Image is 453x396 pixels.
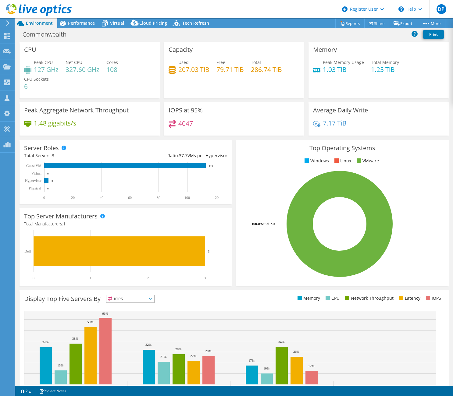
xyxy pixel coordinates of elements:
h4: 1.03 TiB [323,66,364,73]
text: 38% [72,337,78,340]
span: Environment [26,20,53,26]
text: 80 [157,196,160,200]
text: 61% [102,312,108,315]
a: 2 [16,387,35,395]
text: 0 [43,196,45,200]
h4: 108 [106,66,118,73]
text: 0 [47,172,49,175]
text: 26% [205,349,211,353]
div: Ratio: VMs per Hypervisor [126,152,227,159]
h4: 79.71 TiB [216,66,244,73]
text: 40 [100,196,103,200]
h3: Capacity [169,46,193,53]
div: Total Servers: [24,152,126,159]
text: 17% [248,359,255,362]
h4: 7.17 TiB [323,120,347,126]
text: Virtual [31,171,42,175]
h3: Memory [313,46,337,53]
span: 3 [52,153,54,158]
span: DP [437,4,446,14]
text: Guest VM [26,164,41,168]
li: VMware [355,157,379,164]
span: Cores [106,59,118,65]
h4: 207.03 TiB [178,66,209,73]
text: 22% [190,354,196,358]
h4: 4047 [178,120,193,127]
h4: 127 GHz [34,66,59,73]
text: 28% [175,347,181,351]
h3: Top Server Manufacturers [24,213,98,220]
span: 37.7 [179,153,187,158]
h1: Commonwealth [20,31,76,38]
span: Performance [68,20,95,26]
span: Total [251,59,261,65]
svg: \n [398,6,404,12]
li: Windows [303,157,329,164]
h3: IOPS at 95% [169,107,203,114]
text: 10% [263,366,269,370]
span: Free [216,59,225,65]
h4: 1.25 TiB [371,66,399,73]
text: 32% [145,343,152,346]
li: Latency [398,295,420,302]
text: 0 [33,276,34,280]
text: 13% [57,363,63,367]
h3: Average Daily Write [313,107,368,114]
h3: Top Operating Systems [241,145,444,151]
text: 120 [213,196,219,200]
h4: Total Manufacturers: [24,221,227,227]
text: 3 [208,249,210,253]
span: Used [178,59,189,65]
a: More [417,19,445,28]
span: Cloud Pricing [139,20,167,26]
text: 20 [71,196,75,200]
li: Memory [296,295,320,302]
tspan: ESXi 7.0 [263,221,275,226]
text: 60 [128,196,132,200]
a: Export [389,19,417,28]
text: 0 [47,187,49,190]
span: Tech Refresh [182,20,209,26]
h4: 327.60 GHz [66,66,99,73]
tspan: 100.0% [251,221,263,226]
text: 1 [90,276,91,280]
text: 12% [308,364,314,368]
span: Total Memory [371,59,399,65]
li: Network Throughput [344,295,394,302]
text: 53% [87,320,93,324]
span: Net CPU [66,59,82,65]
h4: 6 [24,83,49,90]
text: 21% [160,355,166,359]
h3: Server Roles [24,145,59,151]
h4: 286.74 TiB [251,66,282,73]
a: Print [423,30,444,39]
text: 113 [209,164,213,168]
span: 1 [63,221,66,227]
text: 100 [184,196,190,200]
text: 3 [52,179,53,182]
text: Dell [24,249,31,253]
li: Linux [333,157,351,164]
text: 34% [278,340,284,344]
span: Peak Memory Usage [323,59,364,65]
a: Share [364,19,389,28]
span: Peak CPU [34,59,53,65]
h3: CPU [24,46,36,53]
li: IOPS [424,295,441,302]
text: Physical [29,186,41,190]
span: Virtual [110,20,124,26]
li: CPU [324,295,340,302]
text: 26% [293,350,299,353]
text: Hypervisor [25,179,41,183]
a: Reports [335,19,365,28]
span: IOPS [106,295,154,302]
text: 34% [42,340,48,344]
h3: Peak Aggregate Network Throughput [24,107,129,114]
a: Project Notes [35,387,71,395]
text: 2 [147,276,149,280]
span: CPU Sockets [24,76,49,82]
h4: 1.48 gigabits/s [34,120,76,126]
text: 3 [204,276,206,280]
